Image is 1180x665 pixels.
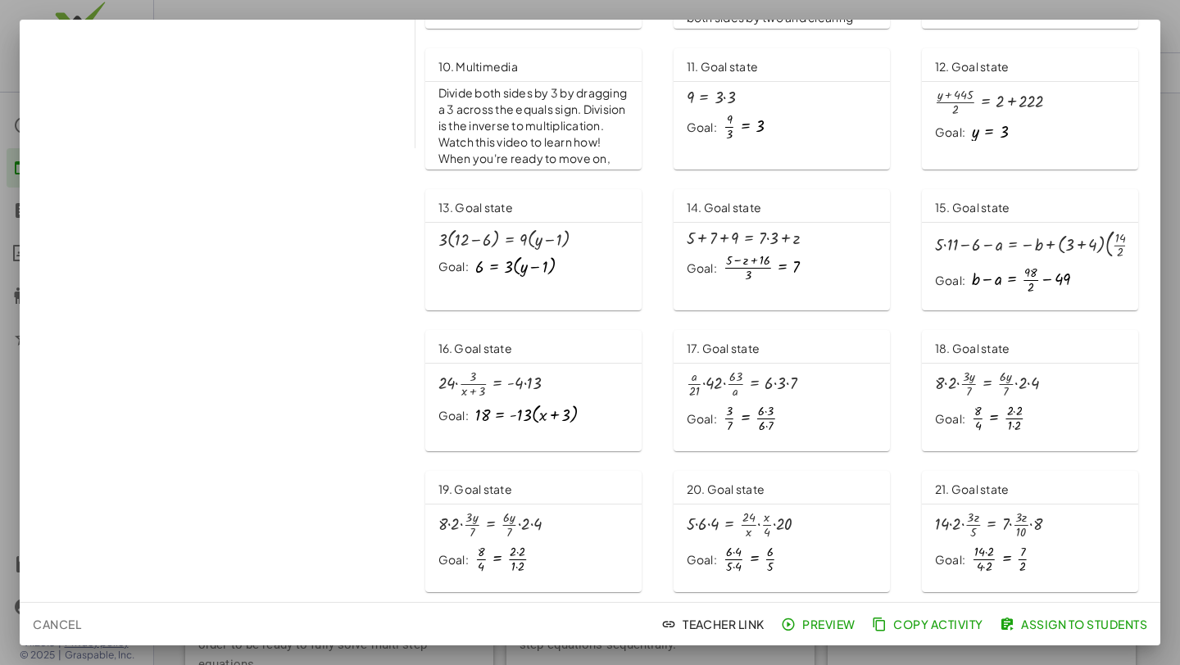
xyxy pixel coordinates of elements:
[687,200,762,215] span: 14. Goal state
[33,617,81,631] span: Cancel
[26,609,88,639] button: Cancel
[674,48,902,170] a: 11. Goal stateGoal:
[778,609,862,639] button: Preview
[425,471,654,592] a: 19. Goal stateGoal:
[687,260,717,277] div: Goal:
[687,59,759,74] span: 11. Goal state
[438,341,513,355] span: 16. Goal state
[438,85,629,134] p: Divide both sides by 3 by dragging a 3 across the equals sign. Division is the inverse to multipl...
[935,273,965,289] div: Goal:
[922,330,1150,451] a: 18. Goal stateGoal:
[438,134,629,183] p: Watch this video to learn how! When you're ready to move on, click continue.
[665,617,765,631] span: Teacher Link
[1003,617,1147,631] span: Assign to Students
[875,617,983,631] span: Copy Activity
[658,609,771,639] button: Teacher Link
[438,552,469,568] div: Goal:
[674,471,902,592] a: 20. Goal stateGoal:
[425,48,654,170] a: 10. MultimediaDivide both sides by 3 by dragging a 3 across the equals sign. Division is the inve...
[935,482,1010,496] span: 21. Goal state
[922,189,1150,310] a: 15. Goal stateGoal:
[869,609,990,639] button: Copy Activity
[687,552,717,568] div: Goal:
[935,59,1010,74] span: 12. Goal state
[687,411,717,427] div: Goal:
[438,259,469,275] div: Goal:
[438,59,519,74] span: 10. Multimedia
[425,189,654,310] a: 13. Goal stateGoal:
[674,189,902,310] a: 14. Goal stateGoal:
[784,617,855,631] span: Preview
[438,408,469,424] div: Goal:
[687,482,765,496] span: 20. Goal state
[687,120,717,136] div: Goal:
[425,330,654,451] a: 16. Goal stateGoal:
[996,609,1154,639] button: Assign to Students
[935,200,1010,215] span: 15. Goal state
[935,341,1010,355] span: 18. Goal state
[935,411,965,427] div: Goal:
[674,330,902,451] a: 17. Goal stateGoal:
[922,48,1150,170] a: 12. Goal stateGoal:
[438,482,513,496] span: 19. Goal state
[935,124,965,141] div: Goal:
[935,552,965,568] div: Goal:
[687,341,760,355] span: 17. Goal state
[922,471,1150,592] a: 21. Goal stateGoal:
[438,200,514,215] span: 13. Goal state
